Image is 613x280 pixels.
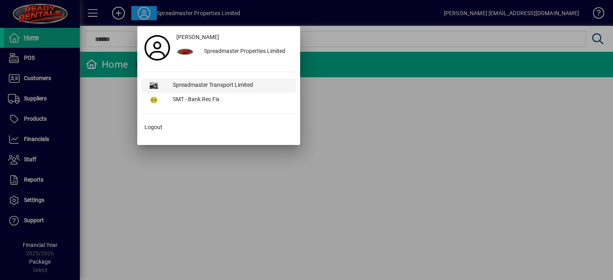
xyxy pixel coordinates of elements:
button: SMT - Bank Rec Fix [141,93,296,107]
button: Spreadmaster Transport Limited [141,78,296,93]
div: Spreadmaster Transport Limited [166,78,296,93]
button: Logout [141,120,296,135]
a: [PERSON_NAME] [173,30,296,45]
div: Spreadmaster Properties Limited [198,45,296,59]
button: Spreadmaster Properties Limited [173,45,296,59]
a: Profile [141,41,173,55]
span: Logout [144,123,162,131]
div: SMT - Bank Rec Fix [166,93,296,107]
span: [PERSON_NAME] [176,33,219,41]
